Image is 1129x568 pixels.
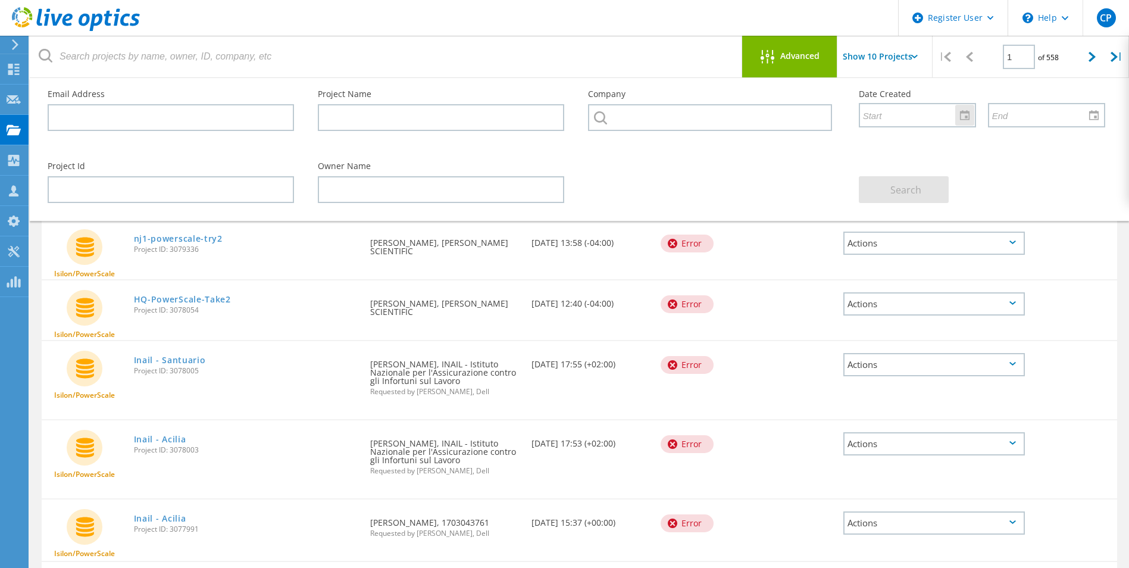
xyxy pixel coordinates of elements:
a: Inail - Acilia [134,435,186,444]
a: nj1-powerscale-try2 [134,235,223,243]
div: Error [661,514,714,532]
label: Owner Name [318,162,564,170]
div: [PERSON_NAME], 1703043761 [364,500,526,549]
input: Start [860,104,967,126]
label: Date Created [859,90,1105,98]
div: [PERSON_NAME], [PERSON_NAME] SCIENTIFIC [364,280,526,328]
span: Isilon/PowerScale [54,550,115,557]
div: [DATE] 15:37 (+00:00) [526,500,655,539]
span: Project ID: 3078005 [134,367,359,374]
label: Project Name [318,90,564,98]
label: Project Id [48,162,294,170]
div: Error [661,295,714,313]
label: Company [588,90,834,98]
span: Isilon/PowerScale [54,471,115,478]
a: HQ-PowerScale-Take2 [134,295,231,304]
span: Project ID: 3078054 [134,307,359,314]
div: [PERSON_NAME], INAIL - Istituto Nazionale per l'Assicurazione contro gli Infortuni sul Lavoro [364,420,526,486]
svg: \n [1022,13,1033,23]
span: of 558 [1038,52,1059,63]
div: | [933,36,957,78]
div: [PERSON_NAME], INAIL - Istituto Nazionale per l'Assicurazione contro gli Infortuni sul Lavoro [364,341,526,407]
span: Requested by [PERSON_NAME], Dell [370,467,520,475]
span: Search [890,183,921,196]
div: Actions [843,292,1025,316]
div: [DATE] 17:53 (+02:00) [526,420,655,460]
div: [DATE] 13:58 (-04:00) [526,220,655,259]
span: Isilon/PowerScale [54,270,115,277]
a: Inail - Acilia [134,514,186,523]
span: Project ID: 3077991 [134,526,359,533]
span: Requested by [PERSON_NAME], Dell [370,388,520,395]
div: Actions [843,511,1025,535]
div: Actions [843,432,1025,455]
span: Isilon/PowerScale [54,392,115,399]
div: | [1105,36,1129,78]
div: [PERSON_NAME], [PERSON_NAME] SCIENTIFIC [364,220,526,267]
a: Inail - Santuario [134,356,206,364]
span: CP [1100,13,1112,23]
button: Search [859,176,949,203]
div: Actions [843,353,1025,376]
div: [DATE] 17:55 (+02:00) [526,341,655,380]
a: Live Optics Dashboard [12,25,140,33]
span: Project ID: 3078003 [134,447,359,454]
span: Advanced [780,52,820,60]
div: [DATE] 12:40 (-04:00) [526,280,655,320]
input: Search projects by name, owner, ID, company, etc [30,36,743,77]
span: Isilon/PowerScale [54,331,115,338]
input: End [989,104,1096,126]
div: Error [661,235,714,252]
label: Email Address [48,90,294,98]
div: Error [661,356,714,374]
div: Actions [843,232,1025,255]
span: Project ID: 3079336 [134,246,359,253]
div: Error [661,435,714,453]
span: Requested by [PERSON_NAME], Dell [370,530,520,537]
